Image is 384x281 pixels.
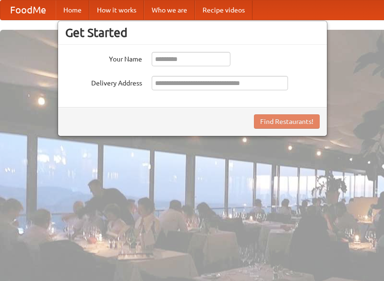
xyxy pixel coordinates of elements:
a: Who we are [144,0,195,20]
button: Find Restaurants! [254,114,320,129]
h3: Get Started [65,25,320,40]
label: Your Name [65,52,142,64]
a: Recipe videos [195,0,252,20]
label: Delivery Address [65,76,142,88]
a: FoodMe [0,0,56,20]
a: Home [56,0,89,20]
a: How it works [89,0,144,20]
